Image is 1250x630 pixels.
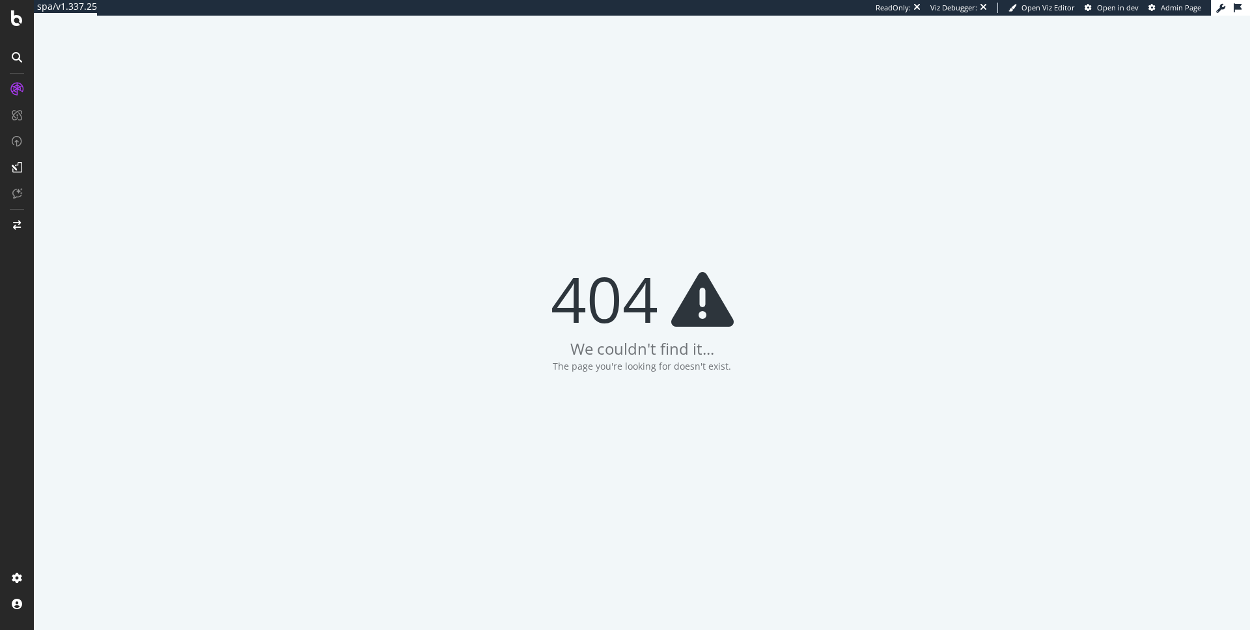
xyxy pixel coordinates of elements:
[1161,3,1201,12] span: Admin Page
[876,3,911,13] div: ReadOnly:
[1097,3,1139,12] span: Open in dev
[1008,3,1075,13] a: Open Viz Editor
[553,360,731,373] div: The page you're looking for doesn't exist.
[930,3,977,13] div: Viz Debugger:
[570,338,714,360] div: We couldn't find it...
[551,266,734,331] div: 404
[1021,3,1075,12] span: Open Viz Editor
[1148,3,1201,13] a: Admin Page
[1085,3,1139,13] a: Open in dev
